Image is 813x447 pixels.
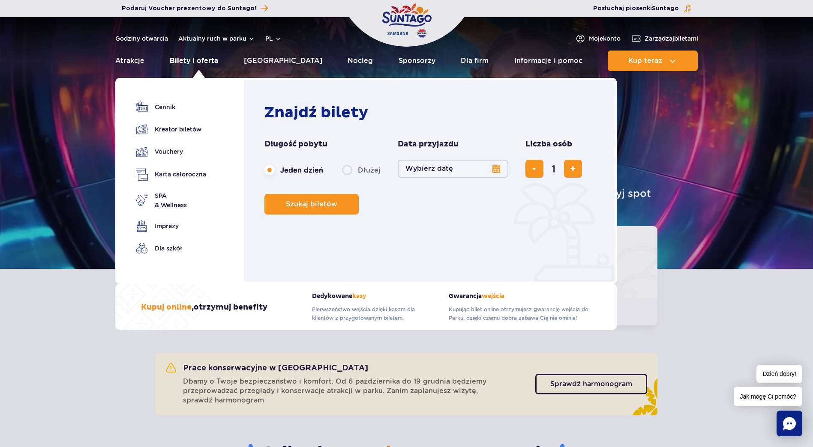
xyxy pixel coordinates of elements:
[756,365,802,383] span: Dzień dobry!
[461,51,489,71] a: Dla firm
[136,220,206,232] a: Imprezy
[264,161,323,179] label: Jeden dzień
[115,34,168,43] a: Godziny otwarcia
[348,51,373,71] a: Nocleg
[575,33,621,44] a: Mojekonto
[398,139,459,149] span: Data przyjazdu
[264,194,359,215] button: Szukaj biletów
[136,191,206,210] a: SPA& Wellness
[352,292,366,300] span: kasy
[286,200,337,208] span: Szukaj biletów
[342,161,381,179] label: Dłużej
[449,305,591,322] p: Kupując bilet online otrzymujesz gwarancję wejścia do Parku, dzięki czemu dobra zabawa Cię nie om...
[525,160,543,178] button: usuń bilet
[264,139,598,215] form: Planowanie wizyty w Park of Poland
[115,51,144,71] a: Atrakcje
[399,51,435,71] a: Sponsorzy
[170,51,218,71] a: Bilety i oferta
[514,51,582,71] a: Informacje i pomoc
[398,160,508,178] button: Wybierz datę
[136,242,206,254] a: Dla szkół
[136,168,206,181] a: Karta całoroczna
[564,160,582,178] button: dodaj bilet
[312,305,436,322] p: Pierwszeństwo wejścia dzięki kasom dla klientów z przygotowanym biletem.
[631,33,698,44] a: Zarządzajbiletami
[155,191,187,210] span: SPA & Wellness
[312,292,436,300] strong: Dedykowane
[777,411,802,436] div: Chat
[264,139,327,149] span: Długość pobytu
[141,302,267,313] h3: , otrzymuj benefity
[244,51,322,71] a: [GEOGRAPHIC_DATA]
[136,101,206,113] a: Cennik
[136,123,206,135] a: Kreator biletów
[264,103,598,122] h2: Znajdź bilety
[136,146,206,158] a: Vouchery
[525,139,572,149] span: Liczba osób
[449,292,591,300] strong: Gwarancja
[543,158,564,179] input: liczba biletów
[734,387,802,406] span: Jak mogę Ci pomóc?
[628,57,662,65] span: Kup teraz
[589,34,621,43] span: Moje konto
[608,51,698,71] button: Kup teraz
[645,34,698,43] span: Zarządzaj biletami
[178,35,255,42] button: Aktualny ruch w parku
[141,302,192,312] span: Kupuj online
[265,34,282,43] button: pl
[482,292,504,300] span: wejścia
